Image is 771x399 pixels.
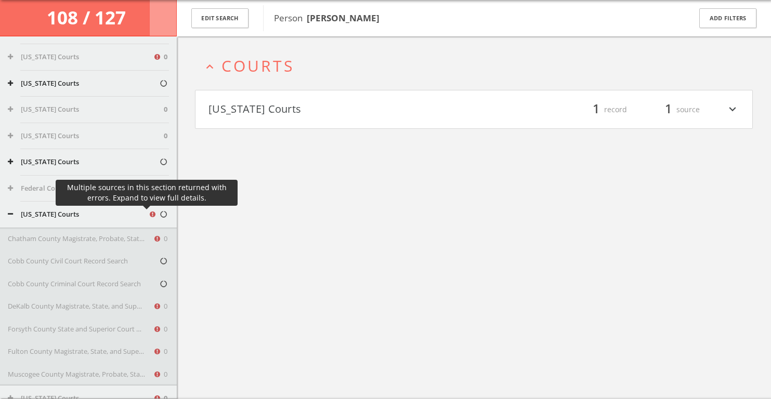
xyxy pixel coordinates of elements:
button: Edit Search [191,8,249,29]
button: DeKalb County Magistrate, State, and Superior Court Record Search [8,301,153,312]
button: [US_STATE] Courts [8,78,159,89]
span: 0 [164,183,167,194]
button: Add Filters [699,8,756,29]
span: 0 [164,234,167,244]
span: 1 [660,100,676,118]
button: Federal Courts [8,183,153,194]
span: 0 [164,347,167,357]
span: Person [274,12,380,24]
span: 108 / 127 [47,5,130,30]
button: Cobb County Civil Court Record Search [8,256,159,267]
span: 0 [164,369,167,380]
button: expand_lessCourts [203,57,753,74]
span: Courts [221,55,294,76]
button: Cobb County Criminal Court Record Search [8,279,159,289]
button: [US_STATE] Courts [208,101,474,118]
button: [US_STATE] Courts [8,52,153,62]
span: 1 [588,100,604,118]
i: expand_less [203,60,217,74]
span: 0 [164,131,167,141]
span: 0 [164,52,167,62]
button: Forsyth County State and Superior Court Record Search [8,324,153,335]
i: expand_more [726,101,739,118]
span: 0 [164,324,167,335]
button: [US_STATE] Courts [8,131,164,141]
button: [US_STATE] Courts [8,209,148,220]
div: source [637,101,700,118]
button: Chatham County Magistrate, Probate, State, and Superior Court Record Search [8,234,153,244]
button: [US_STATE] Courts [8,104,164,115]
div: record [565,101,627,118]
button: Muscogee County Magistrate, Probate, State, and Superior Court Record Search [8,369,153,380]
b: [PERSON_NAME] [307,12,380,24]
span: 0 [164,301,167,312]
span: 0 [164,104,167,115]
button: Fulton County Magistrate, State, and Superior Court Record Search [8,347,153,357]
button: [US_STATE] Courts [8,157,159,167]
